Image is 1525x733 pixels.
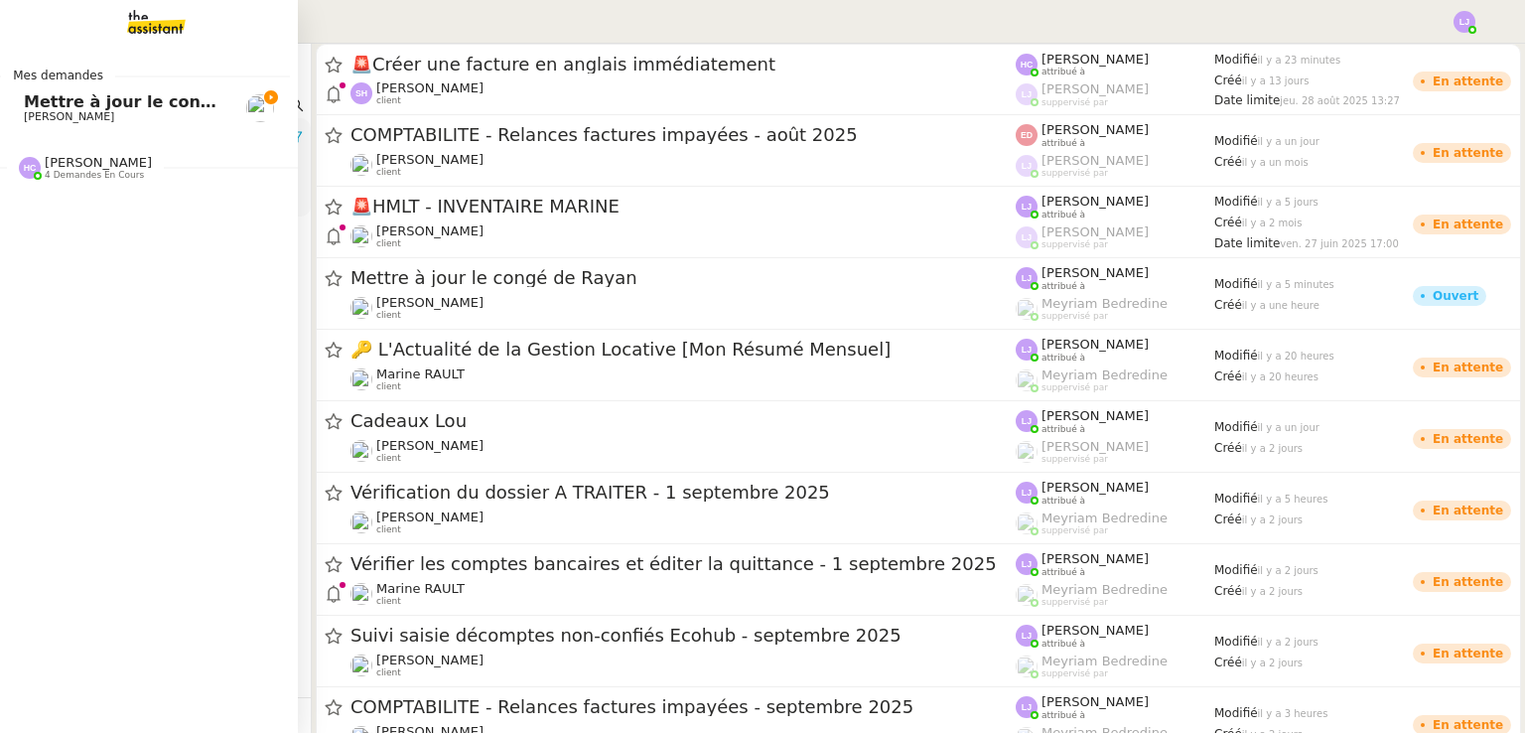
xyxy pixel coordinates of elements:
[1016,696,1038,718] img: svg
[1214,236,1280,250] span: Date limite
[350,484,1016,502] span: Vérification du dossier A TRAITER - 1 septembre 2025
[45,170,144,181] span: 4 demandes en cours
[350,198,1016,216] span: HMLT - INVENTAIRE MARINE
[1,66,115,85] span: Mes demandes
[376,80,484,95] span: [PERSON_NAME]
[1016,298,1038,320] img: users%2FaellJyylmXSg4jqeVbanehhyYJm1%2Favatar%2Fprofile-pic%20(4).png
[376,167,401,178] span: client
[350,196,372,217] span: 🚨
[376,453,401,464] span: client
[246,94,274,122] img: users%2FC0n4RBXzEbUC5atUgsP2qpDRH8u1%2Favatar%2F48114808-7f8b-4f9a-89ba-6a29867a11d8
[1258,136,1319,147] span: il y a un jour
[1242,514,1303,525] span: il y a 2 jours
[1041,97,1108,108] span: suppervisé par
[350,126,1016,144] span: COMPTABILITE - Relances factures impayées - août 2025
[1041,239,1108,250] span: suppervisé par
[376,310,401,321] span: client
[1242,75,1310,86] span: il y a 13 jours
[350,438,1016,464] app-user-detailed-label: client
[1214,277,1258,291] span: Modifié
[376,95,401,106] span: client
[1041,382,1108,393] span: suppervisé par
[350,555,1016,573] span: Vérifier les comptes bancaires et éditer la quittance - 1 septembre 2025
[376,238,401,249] span: client
[1258,279,1334,290] span: il y a 5 minutes
[350,366,1016,392] app-user-detailed-label: client
[1041,454,1108,465] span: suppervisé par
[1242,300,1319,311] span: il y a une heure
[350,154,372,176] img: users%2F0zQGGmvZECeMseaPawnreYAQQyS2%2Favatar%2Feddadf8a-b06f-4db9-91c4-adeed775bb0f
[1242,371,1318,382] span: il y a 20 heures
[1258,422,1319,433] span: il y a un jour
[45,155,152,170] span: [PERSON_NAME]
[1214,155,1242,169] span: Créé
[1041,296,1168,311] span: Meyriam Bedredine
[350,627,1016,645] span: Suivi saisie décomptes non-confiés Ecohub - septembre 2025
[1214,492,1258,506] span: Modifié
[1016,551,1214,577] app-user-label: attribué à
[350,653,1016,678] app-user-detailed-label: client
[1041,551,1149,566] span: [PERSON_NAME]
[350,54,372,74] span: 🚨
[1016,339,1038,361] img: svg
[1016,480,1214,506] app-user-label: attribué à
[1041,496,1085,507] span: attribué à
[350,80,1016,106] app-user-detailed-label: client
[1214,441,1242,455] span: Créé
[1016,694,1214,720] app-user-label: attribué à
[1214,584,1242,598] span: Créé
[350,368,372,390] img: users%2Fo4K84Ijfr6OOM0fa5Hz4riIOf4g2%2Favatar%2FChatGPT%20Image%201%20aou%CC%82t%202025%2C%2010_2...
[350,152,1016,178] app-user-detailed-label: client
[376,366,465,381] span: Marine RAULT
[24,110,114,123] span: [PERSON_NAME]
[1016,153,1214,179] app-user-label: suppervisé par
[1016,625,1038,647] img: svg
[1041,597,1108,608] span: suppervisé par
[376,223,484,238] span: [PERSON_NAME]
[1433,362,1503,373] div: En attente
[1242,658,1303,668] span: il y a 2 jours
[1454,11,1475,33] img: svg
[1016,482,1038,504] img: svg
[376,295,484,310] span: [PERSON_NAME]
[1041,168,1108,179] span: suppervisé par
[1214,420,1258,434] span: Modifié
[376,438,484,453] span: [PERSON_NAME]
[1258,351,1334,362] span: il y a 20 heures
[19,157,41,179] img: svg
[1433,219,1503,230] div: En attente
[1041,654,1168,668] span: Meyriam Bedredine
[1016,439,1214,465] app-user-label: suppervisé par
[376,667,401,678] span: client
[1016,196,1038,218] img: svg
[1016,410,1038,432] img: svg
[1016,83,1038,105] img: svg
[1041,623,1149,638] span: [PERSON_NAME]
[1433,290,1478,302] div: Ouvert
[350,269,1016,287] span: Mettre à jour le congé de Rayan
[376,653,484,667] span: [PERSON_NAME]
[1016,513,1038,534] img: users%2FaellJyylmXSg4jqeVbanehhyYJm1%2Favatar%2Fprofile-pic%20(4).png
[1041,668,1108,679] span: suppervisé par
[1016,369,1038,391] img: users%2FaellJyylmXSg4jqeVbanehhyYJm1%2Favatar%2Fprofile-pic%20(4).png
[1016,224,1214,250] app-user-label: suppervisé par
[1016,267,1038,289] img: svg
[1214,635,1258,649] span: Modifié
[1433,433,1503,445] div: En attente
[1041,224,1149,239] span: [PERSON_NAME]
[1214,53,1258,67] span: Modifié
[350,510,1016,535] app-user-detailed-label: client
[1041,153,1149,168] span: [PERSON_NAME]
[1242,586,1303,597] span: il y a 2 jours
[1016,656,1038,677] img: users%2FaellJyylmXSg4jqeVbanehhyYJm1%2Favatar%2Fprofile-pic%20(4).png
[1016,124,1038,146] img: svg
[376,524,401,535] span: client
[1041,210,1085,220] span: attribué à
[1016,441,1038,463] img: users%2FyQfMwtYgTqhRP2YHWHmG2s2LYaD3%2Favatar%2Fprofile-pic.png
[1433,719,1503,731] div: En attente
[1214,706,1258,720] span: Modifié
[1016,54,1038,75] img: svg
[350,698,1016,716] span: COMPTABILITE - Relances factures impayées - septembre 2025
[1041,138,1085,149] span: attribué à
[1041,81,1149,96] span: [PERSON_NAME]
